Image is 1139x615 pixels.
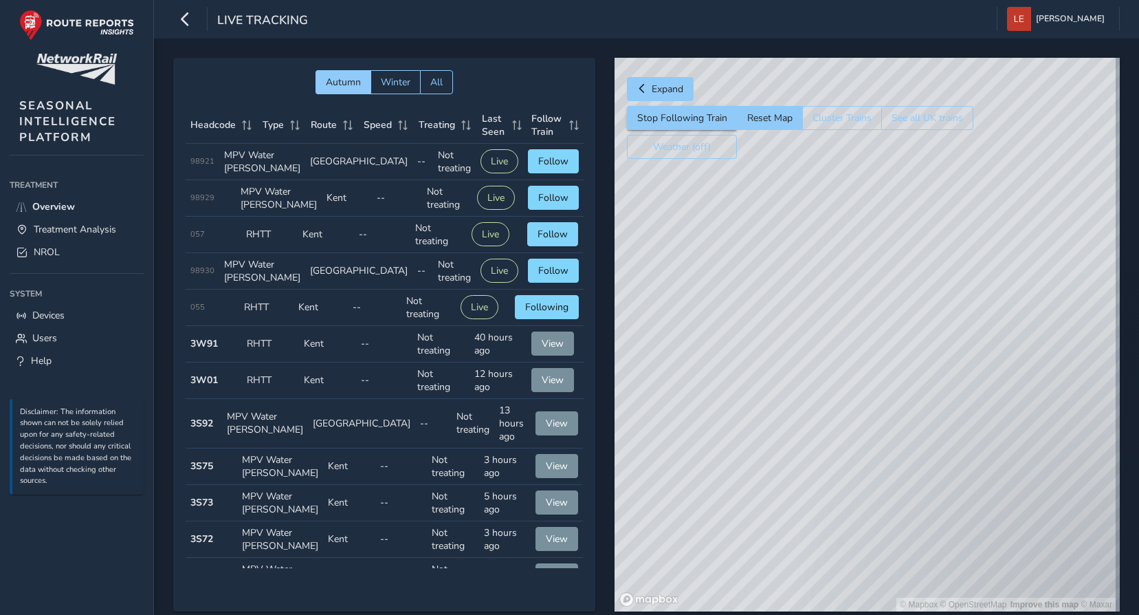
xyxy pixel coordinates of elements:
[482,112,507,138] span: Last Seen
[1036,7,1105,31] span: [PERSON_NAME]
[242,326,299,363] td: RHTT
[410,217,467,253] td: Not treating
[528,259,579,283] button: Follow
[531,112,564,138] span: Follow Train
[190,417,213,430] strong: 3S92
[323,558,375,594] td: Kent
[10,283,144,304] div: System
[546,532,568,546] span: View
[298,217,354,253] td: Kent
[427,449,479,485] td: Not treating
[480,149,518,173] button: Live
[241,217,298,253] td: RHTT
[10,175,144,195] div: Treatment
[401,290,456,326] td: Not treating
[479,521,531,558] td: 3 hours ago
[190,193,214,203] span: 98929
[222,399,308,449] td: MPV Water [PERSON_NAME]
[420,70,453,94] button: All
[323,485,375,521] td: Kent
[538,228,568,241] span: Follow
[461,295,498,319] button: Live
[627,106,737,130] button: Stop Following Train
[802,106,881,130] button: Cluster Trains
[305,253,412,290] td: [GEOGRAPHIC_DATA]
[31,354,52,367] span: Help
[34,246,60,259] span: NROL
[190,532,213,546] strong: 3S72
[627,77,694,101] button: Expand
[538,191,568,204] span: Follow
[531,332,574,356] button: View
[10,327,144,349] a: Users
[372,180,422,217] td: --
[237,449,323,485] td: MPV Water [PERSON_NAME]
[527,222,578,246] button: Follow
[348,290,402,326] td: --
[237,521,323,558] td: MPV Water [PERSON_NAME]
[546,496,568,509] span: View
[1007,7,1031,31] img: diamond-layout
[299,326,356,363] td: Kent
[375,485,428,521] td: --
[190,302,205,312] span: 055
[263,118,284,131] span: Type
[469,363,527,399] td: 12 hours ago
[546,460,568,473] span: View
[299,363,356,399] td: Kent
[427,521,479,558] td: Not treating
[219,253,305,290] td: MPV Water [PERSON_NAME]
[412,253,433,290] td: --
[375,521,428,558] td: --
[219,144,305,180] td: MPV Water [PERSON_NAME]
[542,374,564,387] span: View
[364,118,392,131] span: Speed
[32,309,65,322] span: Devices
[10,349,144,372] a: Help
[433,253,476,290] td: Not treating
[316,70,371,94] button: Autumn
[479,485,531,521] td: 5 hours ago
[32,200,75,213] span: Overview
[375,558,428,594] td: --
[422,180,472,217] td: Not treating
[294,290,348,326] td: Kent
[652,83,683,96] span: Expand
[528,186,579,210] button: Follow
[190,266,214,276] span: 98930
[479,449,531,485] td: 3 hours ago
[19,10,134,41] img: rr logo
[538,155,568,168] span: Follow
[433,144,476,180] td: Not treating
[479,558,531,594] td: [DATE]
[239,290,294,326] td: RHTT
[546,417,568,430] span: View
[34,223,116,236] span: Treatment Analysis
[412,326,469,363] td: Not treating
[10,195,144,218] a: Overview
[535,563,578,587] button: View
[237,558,323,594] td: MPV Water [PERSON_NAME]
[452,399,494,449] td: Not treating
[190,118,236,131] span: Headcode
[308,399,415,449] td: [GEOGRAPHIC_DATA]
[10,241,144,263] a: NROL
[375,449,428,485] td: --
[190,496,213,509] strong: 3S73
[236,180,322,217] td: MPV Water [PERSON_NAME]
[371,70,420,94] button: Winter
[881,106,973,130] button: See all UK trains
[525,301,568,314] span: Following
[190,374,218,387] strong: 3W01
[10,304,144,327] a: Devices
[427,485,479,521] td: Not treating
[427,558,479,594] td: Not treating
[430,76,443,89] span: All
[190,156,214,166] span: 98921
[322,180,372,217] td: Kent
[323,521,375,558] td: Kent
[381,76,410,89] span: Winter
[737,106,802,130] button: Reset Map
[480,259,518,283] button: Live
[419,118,455,131] span: Treating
